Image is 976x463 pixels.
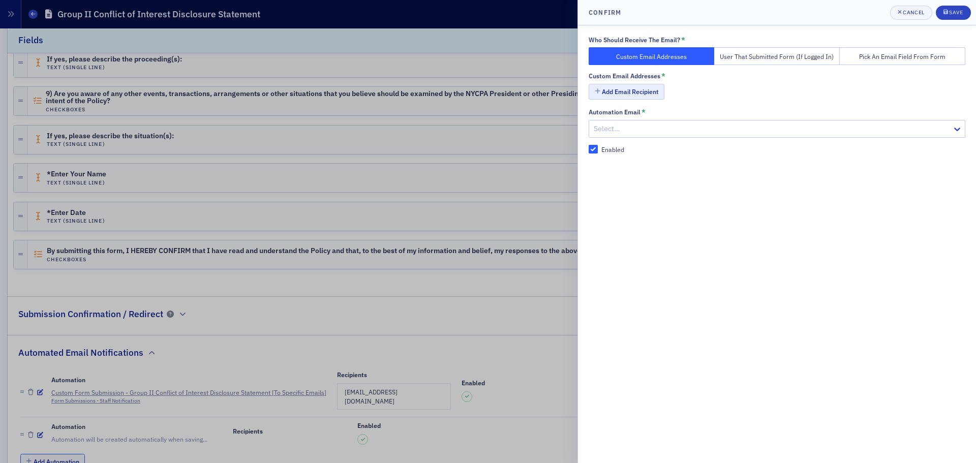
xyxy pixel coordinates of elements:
button: Add Email Recipient [589,84,664,100]
input: Enabled [589,145,598,154]
abbr: This field is required [642,108,646,115]
div: Cancel [903,10,924,15]
button: Custom Email Addresses [589,47,714,65]
button: Pick an Email Field From Form [840,47,965,65]
h4: Confirm [589,8,622,17]
div: Custom Email Addresses [589,72,660,80]
abbr: This field is required [661,72,665,79]
div: Enabled [601,145,624,154]
button: Save [936,6,971,20]
div: Save [949,10,963,15]
button: User That Submitted Form (If Logged In) [714,47,840,65]
button: Cancel [890,6,932,20]
div: Automation Email [589,108,640,116]
abbr: This field is required [681,36,685,43]
div: Who Should Receive The Email? [589,36,680,44]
